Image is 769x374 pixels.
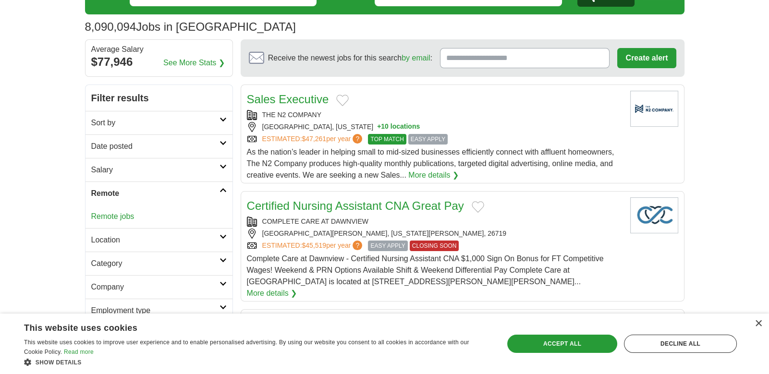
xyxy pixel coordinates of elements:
a: Remote jobs [91,212,134,220]
h2: Category [91,258,220,269]
button: +10 locations [377,122,420,132]
div: [GEOGRAPHIC_DATA][PERSON_NAME], [US_STATE][PERSON_NAME], 26719 [247,229,623,239]
span: CLOSING SOON [410,241,459,251]
span: EASY APPLY [408,134,448,145]
button: Add to favorite jobs [472,201,484,213]
h2: Sort by [91,117,220,129]
a: by email [402,54,430,62]
span: 8,090,094 [85,18,136,36]
div: [GEOGRAPHIC_DATA], [US_STATE] [247,122,623,132]
h2: Company [91,281,220,293]
span: + [377,122,381,132]
div: COMPLETE CARE AT DAWNVIEW [247,217,623,227]
a: Certified Nursing Assistant CNA Great Pay [247,199,464,212]
h2: Remote [91,188,220,199]
a: Company [85,275,232,299]
span: Show details [36,359,82,366]
a: Salary [85,158,232,181]
button: Create alert [617,48,676,68]
a: Employment type [85,299,232,322]
a: Read more, opens a new window [64,349,94,355]
span: Receive the newest jobs for this search : [268,52,432,64]
div: Average Salary [91,46,227,53]
span: $45,519 [302,241,326,249]
span: Complete Care at Dawnview - Certified Nursing Assistant CNA $1,000 Sign On Bonus for FT Competiti... [247,254,604,286]
h2: Date posted [91,141,220,152]
span: $47,261 [302,135,326,143]
a: Category [85,252,232,275]
img: Company logo [630,91,678,127]
a: Location [85,228,232,252]
a: See More Stats ❯ [163,57,225,69]
div: Close [755,320,762,327]
h2: Location [91,234,220,246]
a: Remote [85,181,232,205]
h1: Jobs in [GEOGRAPHIC_DATA] [85,20,296,33]
a: Sort by [85,111,232,134]
div: $77,946 [91,53,227,71]
h2: Salary [91,164,220,176]
div: THE N2 COMPANY [247,110,623,120]
a: Date posted [85,134,232,158]
a: Sales Executive [247,93,329,106]
h2: Filter results [85,85,232,111]
img: Company logo [630,197,678,233]
div: Show details [24,357,489,367]
a: ESTIMATED:$47,261per year? [262,134,365,145]
span: ? [353,241,362,250]
div: Decline all [624,335,737,353]
span: As the nation’s leader in helping small to mid-sized businesses efficiently connect with affluent... [247,148,614,179]
span: EASY APPLY [368,241,407,251]
button: Add to favorite jobs [336,95,349,106]
span: This website uses cookies to improve user experience and to enable personalised advertising. By u... [24,339,469,355]
span: ? [353,134,362,144]
a: More details ❯ [408,169,459,181]
div: This website uses cookies [24,319,465,334]
a: More details ❯ [247,288,297,299]
h2: Employment type [91,305,220,316]
a: ESTIMATED:$45,519per year? [262,241,365,251]
div: Accept all [507,335,617,353]
span: TOP MATCH [368,134,406,145]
